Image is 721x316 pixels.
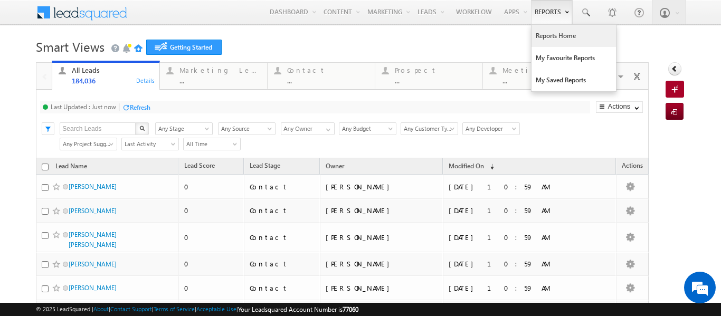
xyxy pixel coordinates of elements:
[219,124,272,133] span: Any Source
[184,283,239,293] div: 0
[50,160,92,174] a: Lead Name
[69,260,117,268] a: [PERSON_NAME]
[375,63,483,89] a: Prospect...
[326,259,439,269] div: [PERSON_NAME]
[179,66,261,74] div: Marketing Leads
[339,122,395,135] div: Budget Filter
[52,61,160,90] a: All Leads184,036Details
[395,66,476,74] div: Prospect
[60,138,117,150] a: Any Project Suggested
[532,69,616,91] a: My Saved Reports
[184,139,237,149] span: All Time
[110,305,152,312] a: Contact Support
[339,124,393,133] span: Any Budget
[159,63,268,89] a: Marketing Leads...
[184,206,239,215] div: 0
[401,122,458,135] a: Any Customer Type
[184,161,215,169] span: Lead Score
[250,182,315,191] div: Contact
[287,76,368,84] div: ...
[287,66,368,74] div: Contact
[238,305,358,313] span: Your Leadsquared Account Number is
[532,25,616,47] a: Reports Home
[60,139,113,149] span: Any Project Suggested
[121,138,179,150] a: Last Activity
[250,283,315,293] div: Contact
[122,139,175,149] span: Last Activity
[179,160,220,174] a: Lead Score
[616,160,648,174] span: Actions
[42,164,49,170] input: Check all records
[486,162,494,171] span: (sorted descending)
[326,182,439,191] div: [PERSON_NAME]
[449,162,484,170] span: Modified On
[326,233,439,242] div: [PERSON_NAME]
[60,137,116,150] div: Project Suggested Filter
[146,40,222,55] a: Getting Started
[449,233,594,242] div: [DATE] 10:59 AM
[72,66,153,74] div: All Leads
[51,103,116,111] div: Last Updated : Just now
[136,75,156,85] div: Details
[482,63,591,89] a: Meeting...
[69,183,117,190] a: [PERSON_NAME]
[596,101,643,113] button: Actions
[449,206,594,215] div: [DATE] 10:59 AM
[401,124,454,133] span: Any Customer Type
[69,231,117,248] a: [PERSON_NAME] [PERSON_NAME]
[155,122,213,135] div: Lead Stage Filter
[449,283,594,293] div: [DATE] 10:59 AM
[449,259,594,269] div: [DATE] 10:59 AM
[154,305,195,312] a: Terms of Service
[462,122,519,135] div: Developer Filter
[196,305,236,312] a: Acceptable Use
[60,122,136,135] input: Search Leads
[69,207,117,215] a: [PERSON_NAME]
[218,122,276,135] div: Lead Source Filter
[155,122,213,135] a: Any Stage
[250,259,315,269] div: Contact
[184,233,239,242] div: 0
[250,206,315,215] div: Contact
[443,160,499,174] a: Modified On (sorted descending)
[462,122,520,135] a: Any Developer
[267,63,375,89] a: Contact...
[69,284,117,292] a: [PERSON_NAME]
[326,162,344,170] span: Owner
[36,304,358,314] span: © 2025 LeadSquared | | | | |
[218,122,276,135] a: Any Source
[93,305,109,312] a: About
[281,122,334,135] div: Owner Filter
[343,305,358,313] span: 77060
[463,124,516,133] span: Any Developer
[184,182,239,191] div: 0
[244,160,286,174] a: Lead Stage
[449,182,594,191] div: [DATE] 10:59 AM
[502,76,584,84] div: ...
[250,161,280,169] span: Lead Stage
[339,122,396,135] a: Any Budget
[395,76,476,84] div: ...
[130,103,150,111] div: Refresh
[326,206,439,215] div: [PERSON_NAME]
[183,138,241,150] a: All Time
[281,122,335,135] input: Type to Search
[320,123,334,133] a: Show All Items
[139,126,145,131] img: Search
[156,124,209,133] span: Any Stage
[179,76,261,84] div: ...
[502,66,584,74] div: Meeting
[401,122,457,135] div: Customer Type Filter
[72,76,153,84] div: 184,036
[532,47,616,69] a: My Favourite Reports
[184,259,239,269] div: 0
[36,38,105,55] span: Smart Views
[326,283,439,293] div: [PERSON_NAME]
[250,233,315,242] div: Contact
